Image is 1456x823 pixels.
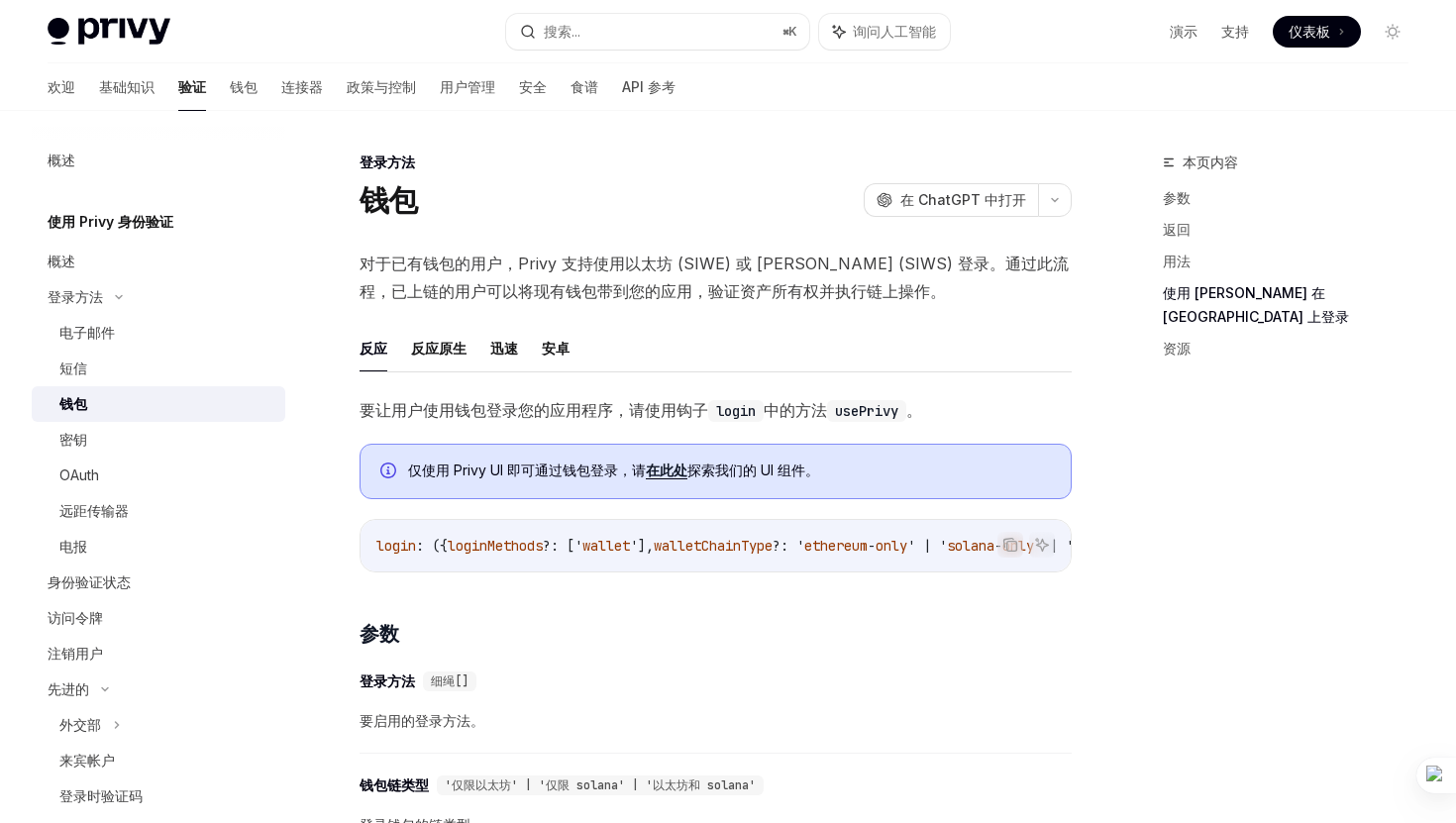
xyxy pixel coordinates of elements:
font: 政策与控制 [347,78,416,95]
code: login [708,400,764,422]
a: 在此处 [646,462,687,479]
font: 反应 [360,340,387,357]
font: ⌘ [782,24,788,39]
a: 短信 [32,351,285,386]
a: 支持 [1221,22,1249,42]
span: ?: ' [773,537,804,555]
a: 电子邮件 [32,315,285,351]
font: 身份验证状态 [48,573,131,590]
font: 验证 [178,78,206,95]
font: 在此处 [646,462,687,478]
font: API 参考 [622,78,676,95]
a: 概述 [32,244,285,279]
font: 询问人工智能 [853,23,936,40]
font: 密钥 [59,431,87,448]
button: 反应原生 [411,325,467,371]
span: '], [630,537,654,555]
font: 参数 [360,622,398,646]
span: - [868,537,876,555]
font: 参数 [1163,189,1191,206]
a: 电报 [32,529,285,565]
a: 食谱 [571,63,598,111]
font: K [788,24,797,39]
span: loginMethods [448,537,543,555]
img: 灯光标志 [48,18,170,46]
font: 连接器 [281,78,323,95]
a: 仪表板 [1273,16,1361,48]
font: 登录时验证码 [59,787,143,804]
font: 概述 [48,253,75,269]
font: 用法 [1163,253,1191,269]
a: 概述 [32,143,285,178]
a: 用法 [1163,246,1424,277]
font: 对于已有钱包的用户，Privy 支持使用以太坊 (SIWE) 或 [PERSON_NAME] (SIWS) 登录。通过此流程，已上链的用户可以将现有钱包带到您的应用，验证资产所有权并执行链上操作。 [360,254,1069,301]
font: 注销用户 [48,645,103,662]
span: - [994,537,1002,555]
button: 复制代码块中的内容 [997,532,1023,558]
font: 钱包 [59,395,87,412]
a: 钱包 [32,386,285,422]
span: login [376,537,416,555]
a: 访问令牌 [32,600,285,636]
font: 本页内容 [1183,154,1238,170]
font: 钱包 [360,182,418,218]
font: 使用 [PERSON_NAME] 在 [GEOGRAPHIC_DATA] 上登录 [1163,284,1349,325]
font: 钱包 [230,78,258,95]
font: 搜索... [544,23,580,40]
a: 用户管理 [440,63,495,111]
a: 基础知识 [99,63,155,111]
span: ?: [' [543,537,582,555]
font: 安全 [519,78,547,95]
font: 在 ChatGPT 中打开 [900,191,1026,208]
span: ethereum [804,537,868,555]
button: 安卓 [542,325,570,371]
a: 密钥 [32,422,285,458]
span: solana [947,537,994,555]
font: 细绳[] [431,673,468,689]
font: 仅使用 Privy UI 即可通过钱包登录，请 [408,462,646,478]
a: 钱包 [230,63,258,111]
font: 来宾帐户 [59,752,115,769]
font: 钱包链类型 [360,776,429,794]
font: 食谱 [571,78,598,95]
svg: 信息 [380,463,400,482]
a: 注销用户 [32,636,285,671]
span: walletChainType [654,537,773,555]
a: 参数 [1163,182,1424,214]
a: 欢迎 [48,63,75,111]
button: 询问人工智能 [819,14,950,50]
span: ' | ' [907,537,947,555]
font: 支持 [1221,23,1249,40]
font: 登录方法 [360,672,415,690]
button: 迅速 [490,325,518,371]
font: 短信 [59,360,87,376]
font: 外交部 [59,716,101,733]
font: 探索我们的 UI 组件。 [687,462,819,478]
font: 远距传输器 [59,502,129,519]
span: wallet [582,537,630,555]
button: 切换暗模式 [1377,16,1408,48]
a: 验证 [178,63,206,111]
font: OAuth [59,466,99,483]
a: OAuth [32,458,285,493]
font: 要启用的登录方法。 [360,712,484,729]
a: 安全 [519,63,547,111]
font: '仅限以太坊' | '仅限 solana' | '以太坊和 solana' [445,777,756,793]
font: 登录方法 [48,288,103,305]
font: 返回 [1163,221,1191,238]
a: 身份验证状态 [32,565,285,600]
font: 反应原生 [411,340,467,357]
font: 欢迎 [48,78,75,95]
a: 政策与控制 [347,63,416,111]
span: : ({ [416,537,448,555]
font: 电子邮件 [59,324,115,341]
a: API 参考 [622,63,676,111]
a: 返回 [1163,214,1424,246]
font: 访问令牌 [48,609,103,626]
a: 演示 [1170,22,1197,42]
button: 在 ChatGPT 中打开 [864,183,1038,217]
a: 远距传输器 [32,493,285,529]
a: 登录时验证码 [32,778,285,814]
font: 迅速 [490,340,518,357]
a: 使用 [PERSON_NAME] 在 [GEOGRAPHIC_DATA] 上登录 [1163,277,1424,333]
